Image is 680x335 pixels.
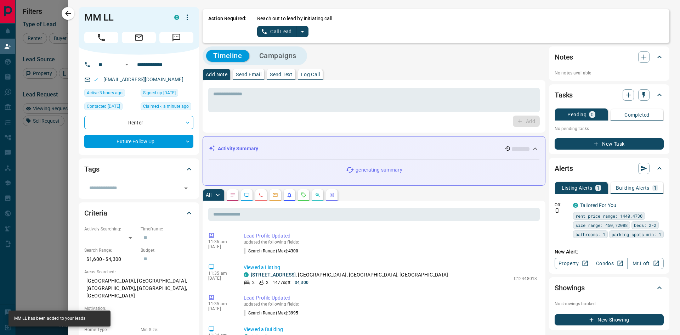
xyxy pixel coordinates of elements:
p: [GEOGRAPHIC_DATA], [GEOGRAPHIC_DATA], [GEOGRAPHIC_DATA], [GEOGRAPHIC_DATA], [GEOGRAPHIC_DATA] [84,275,193,302]
svg: Notes [230,192,236,198]
div: condos.ca [244,272,249,277]
p: Search Range (Max) : [244,248,299,254]
p: Min Size: [141,326,193,333]
p: No showings booked [555,301,664,307]
p: Add Note [206,72,227,77]
p: Reach out to lead by initiating call [257,15,332,22]
span: Active 3 hours ago [87,89,123,96]
p: Off [555,202,569,208]
p: updated the following fields: [244,302,537,307]
h2: Tags [84,163,99,175]
p: Areas Searched: [84,269,193,275]
p: Building Alerts [616,185,650,190]
a: Condos [591,258,627,269]
p: [DATE] [208,306,233,311]
span: parking spots min: 1 [612,231,661,238]
p: $4,300 [295,279,308,286]
p: Motivation: [84,305,193,312]
p: Lead Profile Updated [244,294,537,302]
span: size range: 450,72088 [576,222,628,229]
a: [STREET_ADDRESS] [251,272,296,278]
svg: Push Notification Only [555,208,560,213]
p: Actively Searching: [84,226,137,232]
div: split button [257,26,308,37]
p: 1 [597,185,600,190]
p: 1 [654,185,657,190]
a: Property [555,258,591,269]
p: Action Required: [208,15,246,37]
p: 11:36 am [208,239,233,244]
div: Tasks [555,86,664,104]
a: Tailored For You [580,202,616,208]
p: All [206,192,211,197]
span: 4300 [288,249,298,253]
h2: Showings [555,282,585,294]
h2: Notes [555,51,573,63]
div: MM LL has been added to your leads [14,313,85,324]
button: New Showing [555,314,664,325]
p: No notes available [555,70,664,76]
h1: MM LL [84,12,164,23]
p: Viewed a Listing [244,264,537,271]
button: Open [123,60,131,69]
div: condos.ca [174,15,179,20]
p: Send Text [270,72,293,77]
div: Sat Jun 21 2025 [141,89,193,99]
div: Future Follow Up [84,135,193,148]
div: Sat Jul 26 2025 [84,102,137,112]
p: Search Range: [84,247,137,253]
span: Contacted [DATE] [87,103,120,110]
p: $1,600 - $4,300 [84,253,137,265]
span: 3995 [288,311,298,316]
p: Activity Summary [218,145,258,152]
button: Call Lead [257,26,296,37]
div: condos.ca [573,203,578,208]
div: Wed Oct 15 2025 [141,102,193,112]
p: generating summary [356,166,402,174]
div: Renter [84,116,193,129]
svg: Listing Alerts [287,192,292,198]
div: Criteria [84,205,193,222]
p: [DATE] [208,276,233,281]
p: Lead Profile Updated [244,232,537,240]
h2: Tasks [555,89,573,101]
p: Send Email [236,72,261,77]
div: Showings [555,279,664,296]
svg: Agent Actions [329,192,335,198]
span: beds: 2-2 [634,222,656,229]
p: 0 [591,112,594,117]
p: , [GEOGRAPHIC_DATA], [GEOGRAPHIC_DATA], [GEOGRAPHIC_DATA] [251,271,448,279]
span: Email [122,32,156,43]
p: 11:35 am [208,301,233,306]
p: Home Type: [84,326,137,333]
p: 2 [252,279,255,286]
a: Mr.Loft [627,258,664,269]
h2: Criteria [84,207,107,219]
svg: Lead Browsing Activity [244,192,250,198]
span: rent price range: 1440,4730 [576,212,642,219]
span: Signed up [DATE] [143,89,176,96]
p: Budget: [141,247,193,253]
p: 2 [266,279,268,286]
div: Notes [555,49,664,66]
div: Alerts [555,160,664,177]
p: [DATE] [208,244,233,249]
div: Wed Oct 15 2025 [84,89,137,99]
p: C12448013 [514,275,537,282]
p: Timeframe: [141,226,193,232]
button: Open [181,183,191,193]
svg: Email Valid [93,77,98,82]
button: New Task [555,138,664,150]
svg: Opportunities [315,192,321,198]
svg: Emails [272,192,278,198]
span: Claimed < a minute ago [143,103,189,110]
p: 11:35 am [208,271,233,276]
div: Activity Summary [209,142,539,155]
h2: Alerts [555,163,573,174]
span: Call [84,32,118,43]
p: Listing Alerts [562,185,593,190]
span: Message [159,32,193,43]
p: No pending tasks [555,123,664,134]
p: New Alert: [555,248,664,256]
p: Viewed a Building [244,326,537,333]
